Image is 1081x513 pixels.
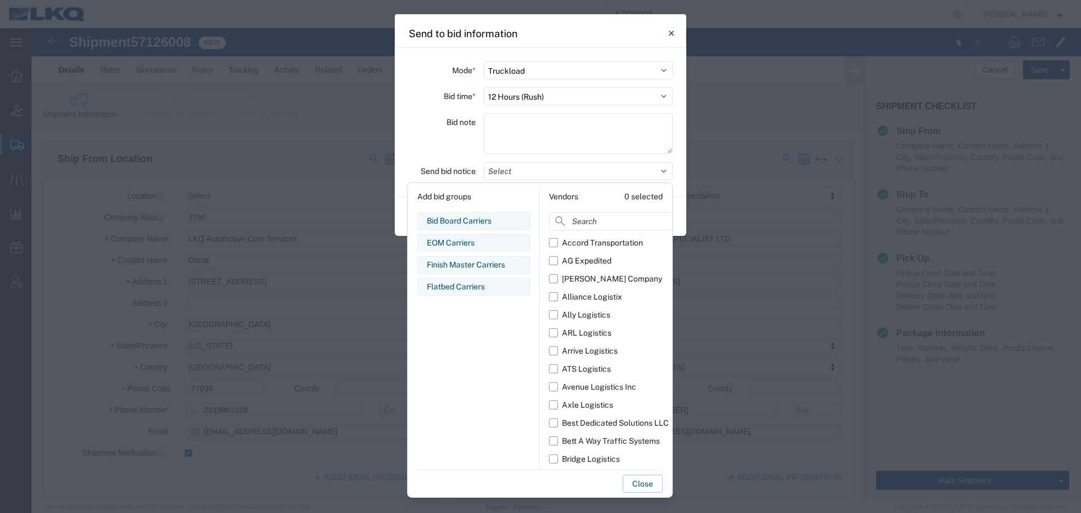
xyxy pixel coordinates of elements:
button: Select [484,162,673,180]
label: Bid note [446,113,476,131]
div: Add bid groups [417,188,530,206]
button: Close [660,22,682,44]
label: Bid time [444,87,476,105]
label: Mode [452,61,476,79]
label: Send bid notice [421,162,476,180]
h4: Send to bid information [409,26,517,41]
div: 0 selected [624,191,663,203]
div: Vendors [549,191,578,203]
input: Search [549,212,722,230]
div: Bid Board Carriers [427,215,521,227]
